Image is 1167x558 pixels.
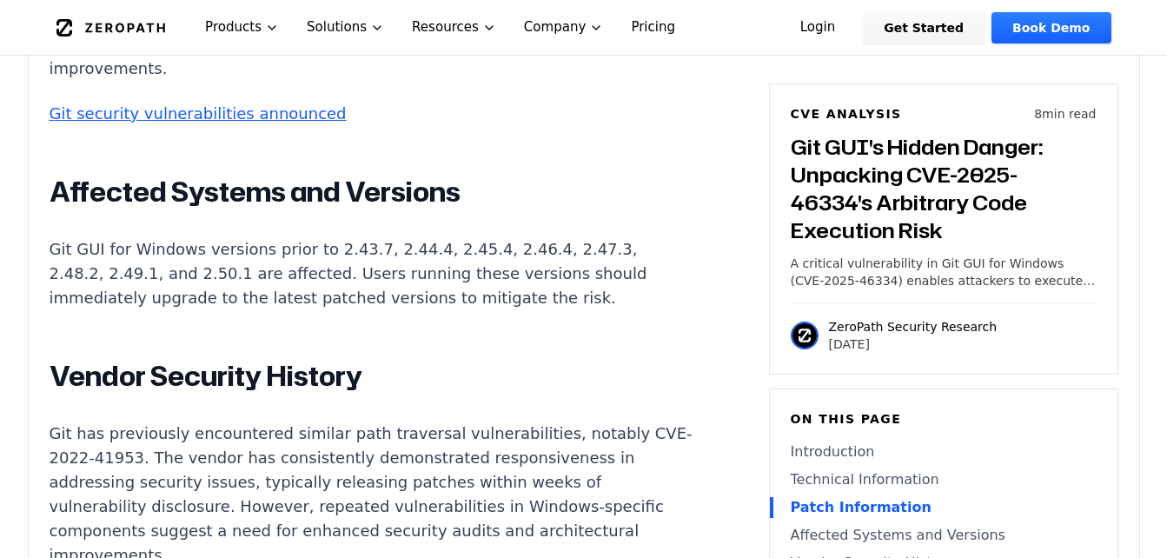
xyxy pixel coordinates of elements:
[1034,105,1096,123] p: 8 min read
[791,469,1097,490] a: Technical Information
[791,525,1097,546] a: Affected Systems and Versions
[50,175,696,209] h2: Affected Systems and Versions
[863,12,985,43] a: Get Started
[50,104,347,123] a: Git security vulnerabilities announced
[791,133,1097,244] h3: Git GUI's Hidden Danger: Unpacking CVE-2025-46334's Arbitrary Code Execution Risk
[829,318,998,335] p: ZeroPath Security Research
[50,359,696,394] h2: Vendor Security History
[791,442,1097,462] a: Introduction
[50,237,696,310] p: Git GUI for Windows versions prior to 2.43.7, 2.44.4, 2.45.4, 2.46.4, 2.47.3, 2.48.2, 2.49.1, and...
[791,410,1097,428] h6: On this page
[991,12,1111,43] a: Book Demo
[791,497,1097,518] a: Patch Information
[829,335,998,353] p: [DATE]
[791,255,1097,289] p: A critical vulnerability in Git GUI for Windows (CVE-2025-46334) enables attackers to execute arb...
[791,322,819,349] img: ZeroPath Security Research
[779,12,857,43] a: Login
[791,105,902,123] h6: CVE Analysis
